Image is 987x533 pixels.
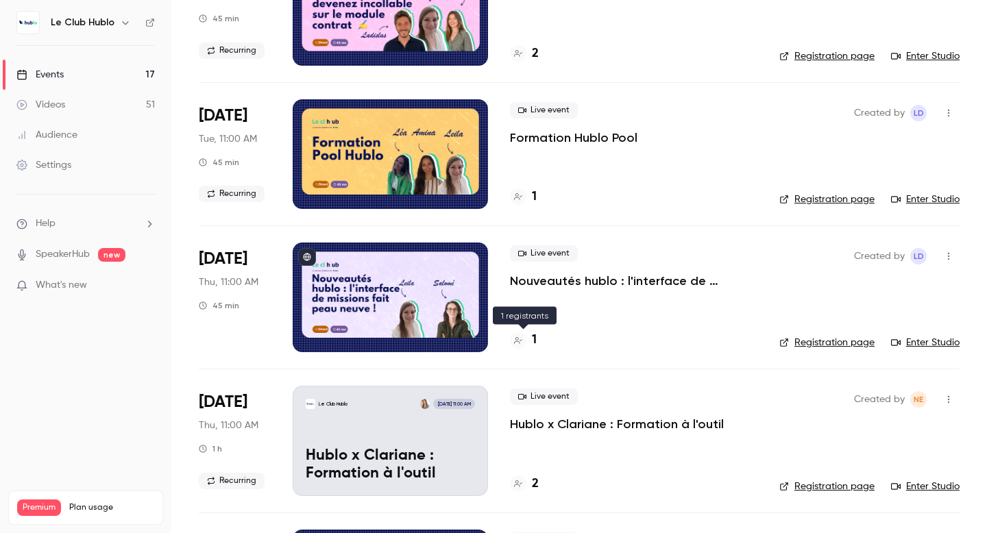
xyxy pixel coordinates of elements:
[854,248,905,264] span: Created by
[306,447,475,483] p: Hublo x Clariane : Formation à l'outil
[532,188,537,206] h4: 1
[510,129,637,146] a: Formation Hublo Pool
[199,186,265,202] span: Recurring
[891,480,960,493] a: Enter Studio
[914,391,923,408] span: NE
[199,42,265,59] span: Recurring
[36,216,56,231] span: Help
[510,245,578,262] span: Live event
[199,275,258,289] span: Thu, 11:00 AM
[51,16,114,29] h6: Le Club Hublo
[199,443,222,454] div: 1 h
[16,98,65,112] div: Videos
[293,386,488,495] a: Hublo x Clariane : Formation à l'outilLe Club HubloNoelia Enriquez[DATE] 11:00 AMHublo x Clariane...
[532,475,539,493] h4: 2
[199,243,271,352] div: Oct 23 Thu, 11:00 AM (Europe/Paris)
[16,128,77,142] div: Audience
[16,216,155,231] li: help-dropdown-opener
[910,248,927,264] span: Leila Domec
[433,399,474,408] span: [DATE] 11:00 AM
[510,416,724,432] a: Hublo x Clariane : Formation à l'outil
[510,475,539,493] a: 2
[910,391,927,408] span: Noelia Enriquez
[199,105,247,127] span: [DATE]
[199,99,271,209] div: Oct 21 Tue, 11:00 AM (Europe/Paris)
[17,12,39,34] img: Le Club Hublo
[779,336,875,349] a: Registration page
[510,388,578,405] span: Live event
[17,499,61,516] span: Premium
[319,401,348,408] p: Le Club Hublo
[138,280,155,292] iframe: Noticeable Trigger
[910,105,927,121] span: Leila Domec
[306,399,315,408] img: Hublo x Clariane : Formation à l'outil
[199,132,257,146] span: Tue, 11:00 AM
[532,331,537,349] h4: 1
[510,45,539,63] a: 2
[914,105,924,121] span: LD
[854,105,905,121] span: Created by
[199,386,271,495] div: Oct 23 Thu, 11:00 AM (Europe/Paris)
[510,273,757,289] a: Nouveautés hublo : l'interface de missions fait peau neuve !
[199,391,247,413] span: [DATE]
[36,247,90,262] a: SpeakerHub
[914,248,924,264] span: LD
[69,502,154,513] span: Plan usage
[16,158,71,172] div: Settings
[199,157,239,168] div: 45 min
[510,188,537,206] a: 1
[199,248,247,270] span: [DATE]
[891,193,960,206] a: Enter Studio
[891,49,960,63] a: Enter Studio
[779,480,875,493] a: Registration page
[779,193,875,206] a: Registration page
[199,13,239,24] div: 45 min
[36,278,87,293] span: What's new
[779,49,875,63] a: Registration page
[510,331,537,349] a: 1
[199,419,258,432] span: Thu, 11:00 AM
[854,391,905,408] span: Created by
[16,68,64,82] div: Events
[891,336,960,349] a: Enter Studio
[199,473,265,489] span: Recurring
[420,399,430,408] img: Noelia Enriquez
[98,248,125,262] span: new
[199,300,239,311] div: 45 min
[532,45,539,63] h4: 2
[510,102,578,119] span: Live event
